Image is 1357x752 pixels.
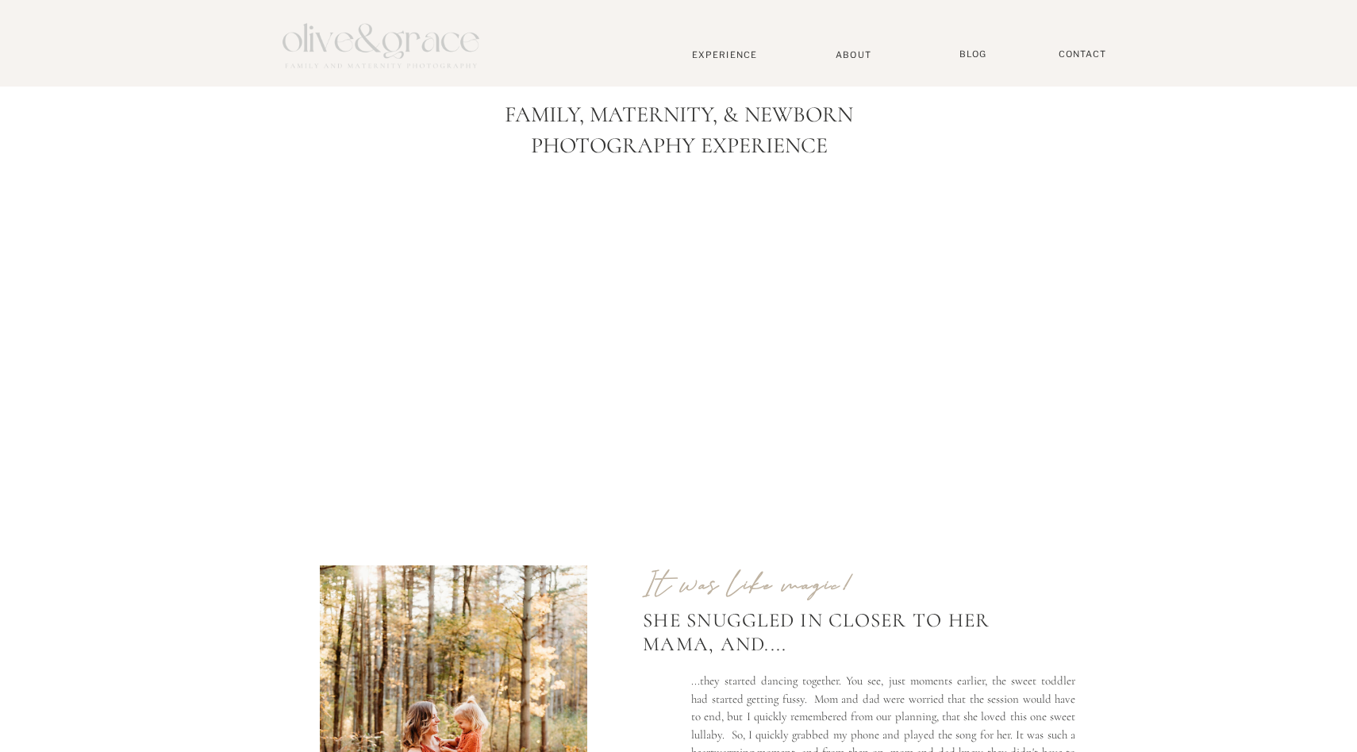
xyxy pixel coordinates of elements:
h1: Family, Maternity, & Newborn [318,102,1040,129]
div: She snuggled in closer to her mama, and.... [643,608,1064,681]
a: Contact [1051,48,1114,60]
a: BLOG [953,48,993,60]
a: About [829,49,878,60]
b: It was like magic! [643,566,854,603]
a: Experience [672,49,777,60]
p: Photography Experience [506,133,851,172]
